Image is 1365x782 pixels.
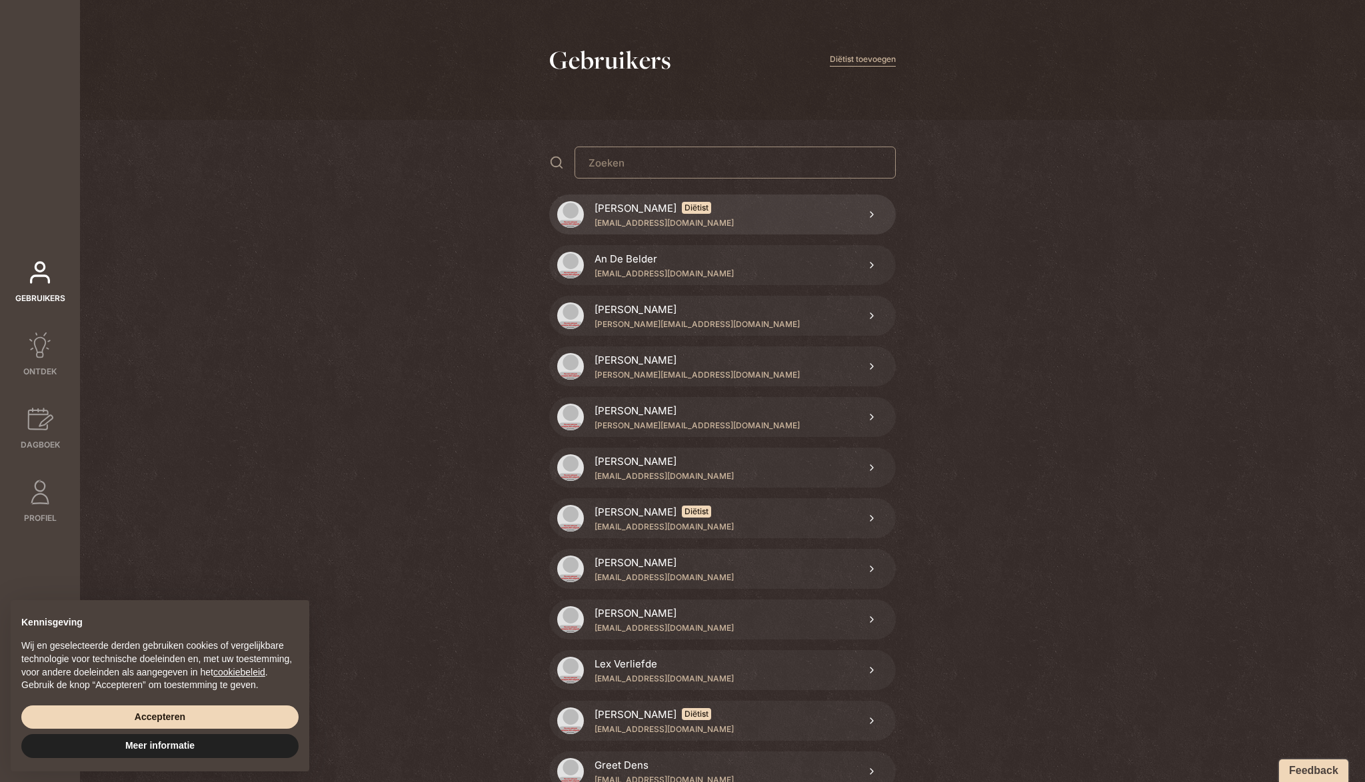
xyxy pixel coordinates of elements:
[1272,755,1355,782] iframe: Ybug feedback widget
[595,217,734,229] p: [EMAIL_ADDRESS][DOMAIN_NAME]
[595,369,800,381] p: [PERSON_NAME][EMAIL_ADDRESS][DOMAIN_NAME]
[549,448,896,488] a: [PERSON_NAME][EMAIL_ADDRESS][DOMAIN_NAME]
[575,147,896,179] input: Zoeken
[21,639,299,679] p: Wij en geselecteerde derden gebruiken cookies of vergelijkbare technologie voor technische doelei...
[595,470,734,482] p: [EMAIL_ADDRESS][DOMAIN_NAME]
[24,512,57,524] span: Profiel
[549,296,896,336] a: [PERSON_NAME][PERSON_NAME][EMAIL_ADDRESS][DOMAIN_NAME]
[595,622,734,634] p: [EMAIL_ADDRESS][DOMAIN_NAME]
[595,605,677,621] p: [PERSON_NAME]
[830,53,896,67] a: Diëtist toevoegen
[595,555,677,570] p: [PERSON_NAME]
[595,673,734,685] p: [EMAIL_ADDRESS][DOMAIN_NAME]
[21,616,299,629] h2: Kennisgeving
[682,202,711,214] span: Diëtist
[549,397,896,437] a: [PERSON_NAME][PERSON_NAME][EMAIL_ADDRESS][DOMAIN_NAME]
[21,679,299,692] p: Gebruik de knop “Accepteren” om toestemming te geven.
[549,701,896,741] a: [PERSON_NAME]Diëtist[EMAIL_ADDRESS][DOMAIN_NAME]
[21,705,299,729] button: Accepteren
[595,521,734,533] p: [EMAIL_ADDRESS][DOMAIN_NAME]
[23,366,57,378] span: Ontdek
[21,734,299,758] button: Meer informatie
[549,43,672,77] h1: Gebruikers
[549,245,896,285] a: An De Belder[EMAIL_ADDRESS][DOMAIN_NAME]
[595,251,657,266] p: An De Belder
[549,195,896,234] a: [PERSON_NAME]Diëtist[EMAIL_ADDRESS][DOMAIN_NAME]
[595,318,800,330] p: [PERSON_NAME][EMAIL_ADDRESS][DOMAIN_NAME]
[549,650,896,690] a: Lex Verliefde[EMAIL_ADDRESS][DOMAIN_NAME]
[595,454,677,469] p: [PERSON_NAME]
[549,346,896,386] a: [PERSON_NAME][PERSON_NAME][EMAIL_ADDRESS][DOMAIN_NAME]
[595,302,677,317] p: [PERSON_NAME]
[595,268,734,280] p: [EMAIL_ADDRESS][DOMAIN_NAME]
[682,506,711,518] span: Diëtist
[15,292,65,304] span: Gebruikers
[595,757,649,773] p: Greet Dens
[21,439,60,451] span: Dagboek
[595,656,657,671] p: Lex Verliefde
[595,504,677,520] p: [PERSON_NAME]
[682,708,711,720] span: Diëtist
[549,599,896,639] a: [PERSON_NAME][EMAIL_ADDRESS][DOMAIN_NAME]
[595,707,677,722] p: [PERSON_NAME]
[595,200,677,216] p: [PERSON_NAME]
[549,549,896,589] a: [PERSON_NAME][EMAIL_ADDRESS][DOMAIN_NAME]
[595,420,800,432] p: [PERSON_NAME][EMAIL_ADDRESS][DOMAIN_NAME]
[595,352,677,368] p: [PERSON_NAME]
[213,667,265,677] a: cookiebeleid
[595,723,734,735] p: [EMAIL_ADDRESS][DOMAIN_NAME]
[595,403,677,418] p: [PERSON_NAME]
[549,498,896,538] a: [PERSON_NAME]Diëtist[EMAIL_ADDRESS][DOMAIN_NAME]
[595,572,734,584] p: [EMAIL_ADDRESS][DOMAIN_NAME]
